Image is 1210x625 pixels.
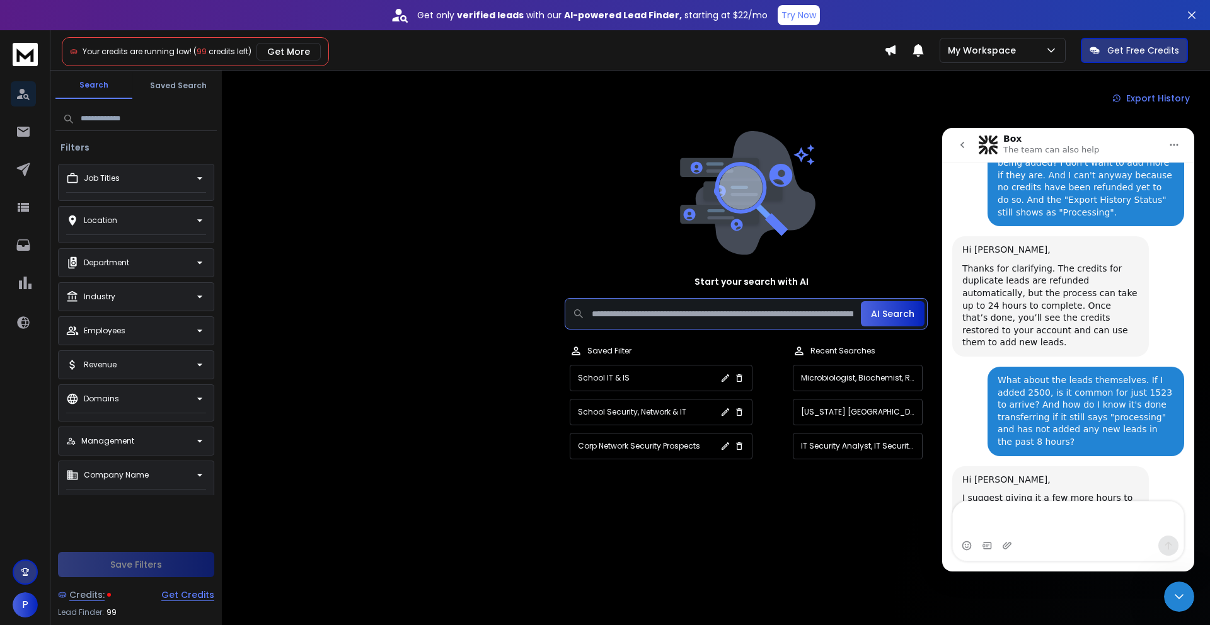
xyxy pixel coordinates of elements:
strong: AI-powered Lead Finder, [564,9,682,21]
h3: Filters [55,141,95,154]
p: Department [84,258,129,268]
button: Upload attachment [60,413,70,423]
button: [US_STATE] [GEOGRAPHIC_DATA], Computer Networking [793,399,923,425]
p: Get Free Credits [1107,44,1179,57]
button: Gif picker [40,413,50,423]
p: Get only with our starting at $22/mo [417,9,768,21]
button: School IT & IS [570,365,752,391]
button: P [13,592,38,617]
div: I suggest giving it a few more hours to complete. If the leads still don’t show up after that, I’... [20,364,197,413]
button: AI Search [861,301,925,326]
div: What about the leads themselves. If I added 2500, is it common for just 1523 to arrive? And how d... [45,239,242,328]
button: Corp Network Security Prospects [570,433,752,459]
div: Paul says… [10,239,242,338]
span: Your credits are running low! [83,46,192,57]
button: Try Now [778,5,820,25]
p: Revenue [84,360,117,370]
p: Corp Network Security Prospects [578,441,700,451]
p: School IT & IS [578,373,630,383]
p: Location [84,215,117,226]
img: logo [13,43,38,66]
p: Industry [84,292,115,302]
button: Send a message… [216,408,236,428]
h1: Start your search with AI [694,275,809,288]
a: Export History [1102,86,1200,111]
p: Job Titles [84,173,120,183]
p: IT Security Analyst, IT Security Manager, Chief Information Security Officer, Security Consultant... [801,441,914,451]
button: IT Security Analyst, IT Security Manager, Chief Information Security Officer, Security Consultant... [793,433,923,459]
div: Thanks for clarifying. The credits for duplicate leads are refunded automatically, but the proces... [20,135,197,221]
div: What about the leads themselves. If I added 2500, is it common for just 1523 to arrive? And how d... [55,246,232,321]
button: Saved Search [140,73,217,98]
span: 99 [107,607,117,617]
p: Domains [84,394,119,404]
p: Microbiologist, Biochemist, Research Scientist, Pharmaceutical Researcher, Clinical Researcher, B... [801,373,914,383]
button: Search [55,72,132,99]
p: My Workspace [948,44,1021,57]
div: Hi [PERSON_NAME], [20,116,197,129]
img: image [677,131,815,255]
div: Hi [PERSON_NAME], [20,346,197,358]
textarea: Message… [11,374,241,408]
p: Lead Finder: [58,607,104,617]
button: Microbiologist, Biochemist, Research Scientist, Pharmaceutical Researcher, Clinical Researcher, B... [793,365,923,391]
p: [US_STATE] [GEOGRAPHIC_DATA], Computer Networking [801,407,914,417]
span: Credits: [69,588,105,601]
span: 99 [197,46,207,57]
button: Get Free Credits [1081,38,1188,63]
a: Credits:Get Credits [58,582,214,607]
button: Emoji picker [20,413,30,423]
p: Employees [84,326,125,336]
button: Get More [256,43,321,60]
div: Get Credits [161,588,214,601]
p: Recent Searches [810,346,875,356]
div: Raj says… [10,108,242,239]
iframe: Intercom live chat [1164,582,1194,612]
p: School Security, Network & IT [578,407,686,417]
p: Try Now [781,9,816,21]
div: Hi [PERSON_NAME],Thanks for clarifying. The credits for duplicate leads are refunded automaticall... [10,108,207,229]
div: Raj says… [10,338,242,449]
span: ( credits left) [193,46,251,57]
p: Company Name [84,470,149,480]
iframe: Intercom live chat [942,128,1194,571]
button: School Security, Network & IT [570,399,752,425]
div: Hi [PERSON_NAME],I suggest giving it a few more hours to complete. If the leads still don’t show ... [10,338,207,421]
p: Management [81,436,134,446]
strong: verified leads [457,9,524,21]
p: Saved Filter [587,346,631,356]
